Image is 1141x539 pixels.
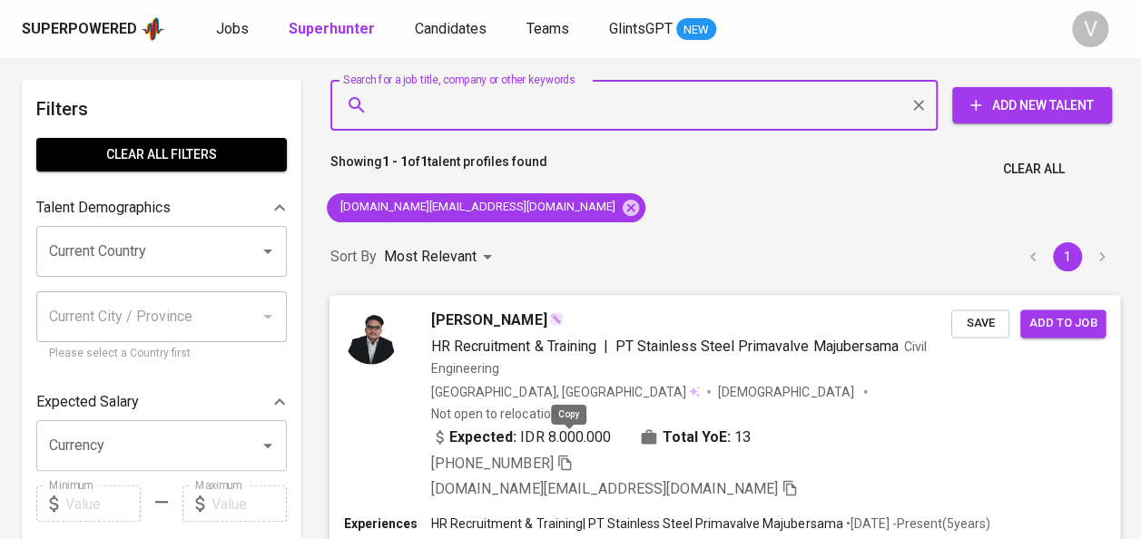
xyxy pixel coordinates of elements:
[36,190,287,226] div: Talent Demographics
[327,199,626,216] span: [DOMAIN_NAME][EMAIL_ADDRESS][DOMAIN_NAME]
[967,94,1097,117] span: Add New Talent
[141,15,165,43] img: app logo
[431,479,778,496] span: [DOMAIN_NAME][EMAIL_ADDRESS][DOMAIN_NAME]
[615,337,899,354] span: PT Stainless Steel Primavalve Majubersama
[216,20,249,37] span: Jobs
[289,18,379,41] a: Superhunter
[431,337,596,354] span: HR Recruitment & Training
[431,426,611,447] div: IDR 8.000.000
[420,154,428,169] b: 1
[211,485,287,522] input: Value
[431,309,546,331] span: [PERSON_NAME]
[289,20,375,37] b: Superhunter
[1020,309,1106,338] button: Add to job
[951,309,1009,338] button: Save
[255,239,280,264] button: Open
[1053,242,1082,271] button: page 1
[431,404,557,422] p: Not open to relocation
[36,94,287,123] h6: Filters
[415,20,487,37] span: Candidates
[431,382,700,400] div: [GEOGRAPHIC_DATA], [GEOGRAPHIC_DATA]
[1029,313,1097,334] span: Add to job
[216,18,252,41] a: Jobs
[36,197,171,219] p: Talent Demographics
[344,309,398,364] img: 7a663158bb06fee291df196ecdc6aeb8.png
[842,514,989,533] p: • [DATE] - Present ( 5 years )
[952,87,1112,123] button: Add New Talent
[415,18,490,41] a: Candidates
[36,391,139,413] p: Expected Salary
[609,20,673,37] span: GlintsGPT
[906,93,931,118] button: Clear
[384,240,498,274] div: Most Relevant
[1016,242,1119,271] nav: pagination navigation
[51,143,272,166] span: Clear All filters
[449,426,516,447] b: Expected:
[330,152,547,186] p: Showing of talent profiles found
[382,154,408,169] b: 1 - 1
[609,18,716,41] a: GlintsGPT NEW
[344,514,431,533] p: Experiences
[526,20,569,37] span: Teams
[548,311,563,326] img: magic_wand.svg
[384,246,477,268] p: Most Relevant
[663,426,731,447] b: Total YoE:
[431,338,927,375] span: Civil Engineering
[327,193,645,222] div: [DOMAIN_NAME][EMAIL_ADDRESS][DOMAIN_NAME]
[36,384,287,420] div: Expected Salary
[1003,158,1065,181] span: Clear All
[431,454,553,471] span: [PHONE_NUMBER]
[526,18,573,41] a: Teams
[65,485,141,522] input: Value
[718,382,856,400] span: [DEMOGRAPHIC_DATA]
[604,335,608,357] span: |
[22,15,165,43] a: Superpoweredapp logo
[734,426,751,447] span: 13
[36,138,287,171] button: Clear All filters
[49,345,274,363] p: Please select a Country first
[1072,11,1108,47] div: V
[960,313,1000,334] span: Save
[996,152,1072,186] button: Clear All
[431,514,842,533] p: HR Recruitment & Training | PT Stainless Steel Primavalve Majubersama
[676,21,716,39] span: NEW
[22,19,137,40] div: Superpowered
[330,246,377,268] p: Sort By
[255,433,280,458] button: Open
